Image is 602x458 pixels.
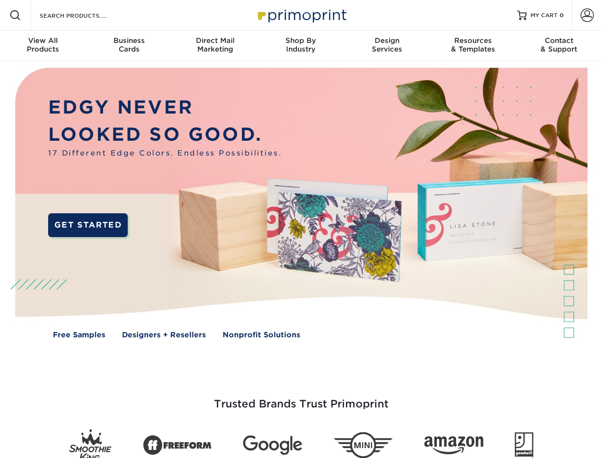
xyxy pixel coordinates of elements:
a: Direct MailMarketing [172,31,258,61]
div: Marketing [172,36,258,53]
span: Contact [516,36,602,45]
span: 17 Different Edge Colors. Endless Possibilities. [48,148,282,159]
a: Shop ByIndustry [258,31,344,61]
a: Designers + Resellers [122,330,206,341]
div: Industry [258,36,344,53]
p: EDGY NEVER [48,94,282,121]
span: Resources [430,36,516,45]
p: LOOKED SO GOOD. [48,121,282,148]
span: MY CART [531,11,558,20]
a: BusinessCards [86,31,172,61]
a: Resources& Templates [430,31,516,61]
span: Shop By [258,36,344,45]
span: Business [86,36,172,45]
div: Services [344,36,430,53]
img: Amazon [424,437,483,455]
div: Cards [86,36,172,53]
a: Contact& Support [516,31,602,61]
div: & Templates [430,36,516,53]
a: GET STARTED [48,213,128,237]
span: Direct Mail [172,36,258,45]
a: DesignServices [344,31,430,61]
h3: Trusted Brands Trust Primoprint [22,375,580,422]
a: Free Samples [53,330,105,341]
img: Goodwill [515,432,533,458]
div: & Support [516,36,602,53]
img: Google [243,436,302,455]
img: Primoprint [254,5,349,25]
span: Design [344,36,430,45]
span: 0 [560,12,564,19]
a: Nonprofit Solutions [223,330,300,341]
input: SEARCH PRODUCTS..... [39,10,132,21]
